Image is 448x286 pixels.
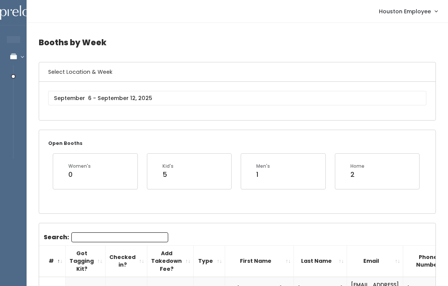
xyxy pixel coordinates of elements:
[106,245,147,277] th: Checked in?: activate to sort column ascending
[256,170,270,180] div: 1
[162,170,174,180] div: 5
[39,62,435,82] h6: Select Location & Week
[68,163,91,170] div: Women's
[147,245,194,277] th: Add Takedown Fee?: activate to sort column ascending
[71,232,168,242] input: Search:
[66,245,106,277] th: Got Tagging Kit?: activate to sort column ascending
[39,245,66,277] th: #: activate to sort column descending
[48,91,426,105] input: September 6 - September 12, 2025
[371,3,445,19] a: Houston Employee
[44,232,168,242] label: Search:
[194,245,225,277] th: Type: activate to sort column ascending
[350,170,364,180] div: 2
[162,163,174,170] div: Kid's
[48,140,82,146] small: Open Booths
[39,32,436,53] h4: Booths by Week
[350,163,364,170] div: Home
[347,245,403,277] th: Email: activate to sort column ascending
[294,245,347,277] th: Last Name: activate to sort column ascending
[225,245,294,277] th: First Name: activate to sort column ascending
[68,170,91,180] div: 0
[256,163,270,170] div: Men's
[379,7,431,16] span: Houston Employee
